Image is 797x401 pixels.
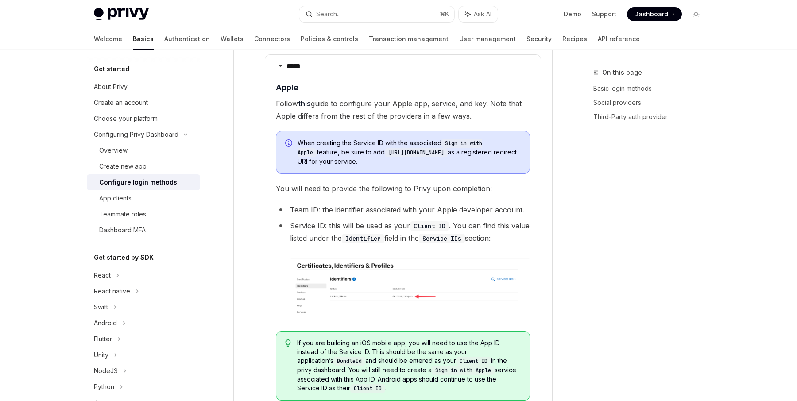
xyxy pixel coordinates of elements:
h5: Get started [94,64,129,74]
button: Ask AI [459,6,498,22]
button: Search...⌘K [299,6,454,22]
div: About Privy [94,81,128,92]
a: User management [459,28,516,50]
h5: Get started by SDK [94,252,154,263]
a: Basics [133,28,154,50]
a: Wallets [221,28,244,50]
li: Team ID: the identifier associated with your Apple developer account. [276,204,530,216]
div: Android [94,318,117,328]
a: Configure login methods [87,174,200,190]
span: Dashboard [634,10,668,19]
a: Dashboard [627,7,682,21]
div: Create new app [99,161,147,172]
img: Apple services id [290,258,530,317]
code: Identifier [342,234,384,243]
div: Create an account [94,97,148,108]
span: Follow guide to configure your Apple app, service, and key. Note that Apple differs from the rest... [276,97,530,122]
a: Dashboard MFA [87,222,200,238]
div: Teammate roles [99,209,146,220]
div: Choose your platform [94,113,158,124]
a: Transaction management [369,28,449,50]
a: Support [592,10,616,19]
div: React [94,270,111,281]
div: Python [94,382,114,392]
a: Policies & controls [301,28,358,50]
div: Configure login methods [99,177,177,188]
a: Create an account [87,95,200,111]
a: Choose your platform [87,111,200,127]
div: NodeJS [94,366,118,376]
span: Ask AI [474,10,491,19]
a: Social providers [593,96,710,110]
a: Welcome [94,28,122,50]
span: Apple [276,81,298,93]
div: Dashboard MFA [99,225,146,235]
a: Connectors [254,28,290,50]
svg: Tip [285,339,291,347]
svg: Info [285,139,294,148]
span: You will need to provide the following to Privy upon completion: [276,182,530,195]
a: Demo [564,10,581,19]
div: React native [94,286,130,297]
a: About Privy [87,79,200,95]
span: If you are building an iOS mobile app, you will need to use the App ID instead of the Service ID.... [297,339,521,393]
div: Unity [94,350,108,360]
code: Sign in with Apple [432,366,495,375]
code: BundleId [333,357,365,366]
div: Swift [94,302,108,312]
a: App clients [87,190,200,206]
a: Create new app [87,158,200,174]
a: Authentication [164,28,210,50]
a: Security [526,28,552,50]
button: Toggle dark mode [689,7,703,21]
a: Overview [87,143,200,158]
code: Client ID [350,384,385,393]
div: Search... [316,9,341,19]
a: Basic login methods [593,81,710,96]
span: On this page [602,67,642,78]
code: Client ID [410,221,449,231]
a: Teammate roles [87,206,200,222]
img: light logo [94,8,149,20]
a: this [298,99,311,108]
a: Third-Party auth provider [593,110,710,124]
a: Recipes [562,28,587,50]
div: App clients [99,193,132,204]
code: Service IDs [419,234,465,243]
div: Flutter [94,334,112,344]
code: Client ID [456,357,491,366]
span: When creating the Service ID with the associated feature, be sure to add as a registered redirect... [298,139,521,166]
li: Service ID: this will be used as your . You can find this value listed under the field in the sec... [276,220,530,317]
span: ⌘ K [440,11,449,18]
div: Overview [99,145,128,156]
code: Sign in with Apple [298,139,482,157]
a: API reference [598,28,640,50]
code: [URL][DOMAIN_NAME] [385,148,448,157]
div: Configuring Privy Dashboard [94,129,178,140]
